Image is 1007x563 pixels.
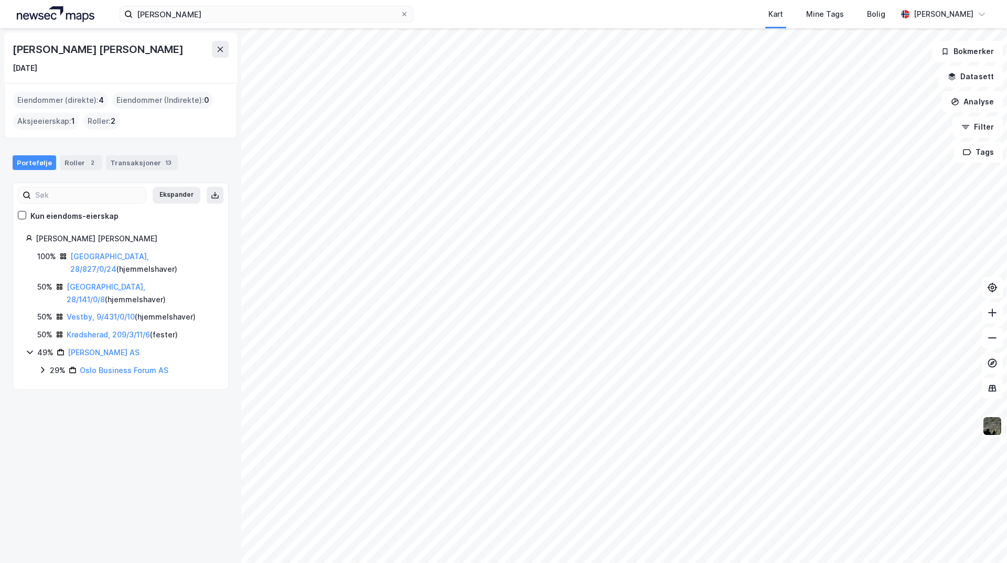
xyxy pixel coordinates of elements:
[106,155,178,170] div: Transaksjoner
[60,155,102,170] div: Roller
[68,348,140,357] a: [PERSON_NAME] AS
[70,250,216,275] div: ( hjemmelshaver )
[67,282,145,304] a: [GEOGRAPHIC_DATA], 28/141/0/8
[932,41,1003,62] button: Bokmerker
[111,115,115,128] span: 2
[67,312,135,321] a: Vestby, 9/431/0/10
[13,155,56,170] div: Portefølje
[31,187,146,203] input: Søk
[83,113,120,130] div: Roller :
[153,187,200,204] button: Ekspander
[806,8,844,20] div: Mine Tags
[13,92,108,109] div: Eiendommer (direkte) :
[36,232,216,245] div: [PERSON_NAME] [PERSON_NAME]
[955,513,1007,563] iframe: Chat Widget
[13,62,37,75] div: [DATE]
[37,328,52,341] div: 50%
[13,113,79,130] div: Aksjeeierskap :
[204,94,209,107] span: 0
[80,366,168,375] a: Oslo Business Forum AS
[87,157,98,168] div: 2
[37,346,53,359] div: 49%
[67,281,216,306] div: ( hjemmelshaver )
[37,311,52,323] div: 50%
[67,311,196,323] div: ( hjemmelshaver )
[982,416,1002,436] img: 9k=
[914,8,973,20] div: [PERSON_NAME]
[867,8,885,20] div: Bolig
[67,330,150,339] a: Krødsherad, 209/3/11/6
[30,210,119,222] div: Kun eiendoms-eierskap
[112,92,213,109] div: Eiendommer (Indirekte) :
[133,6,400,22] input: Søk på adresse, matrikkel, gårdeiere, leietakere eller personer
[99,94,104,107] span: 4
[37,281,52,293] div: 50%
[954,142,1003,163] button: Tags
[163,157,174,168] div: 13
[37,250,56,263] div: 100%
[17,6,94,22] img: logo.a4113a55bc3d86da70a041830d287a7e.svg
[67,328,178,341] div: ( fester )
[13,41,186,58] div: [PERSON_NAME] [PERSON_NAME]
[952,116,1003,137] button: Filter
[50,364,66,377] div: 29%
[70,252,149,273] a: [GEOGRAPHIC_DATA], 28/827/0/24
[942,91,1003,112] button: Analyse
[768,8,783,20] div: Kart
[955,513,1007,563] div: Kontrollprogram for chat
[939,66,1003,87] button: Datasett
[71,115,75,128] span: 1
